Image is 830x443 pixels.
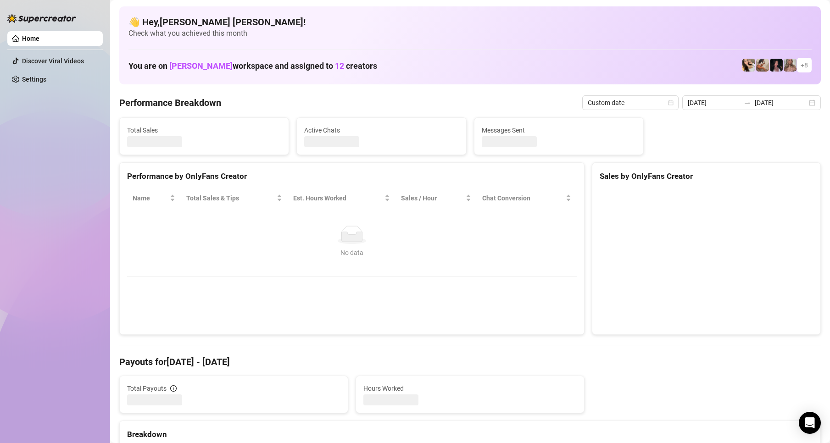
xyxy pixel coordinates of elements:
a: Discover Viral Videos [22,57,84,65]
span: swap-right [744,99,751,106]
span: Name [133,193,168,203]
span: Sales / Hour [401,193,464,203]
span: 12 [335,61,344,71]
div: Est. Hours Worked [293,193,382,203]
span: Chat Conversion [482,193,564,203]
span: Total Payouts [127,383,167,393]
span: + 8 [801,60,808,70]
span: calendar [668,100,674,105]
th: Total Sales & Tips [181,189,288,207]
input: Start date [688,98,740,108]
span: Check what you achieved this month [128,28,812,39]
h4: Payouts for [DATE] - [DATE] [119,355,821,368]
span: Hours Worked [363,383,577,393]
img: Avry (@avryjennerfree) [742,59,755,72]
a: Settings [22,76,46,83]
span: Messages Sent [482,125,636,135]
span: to [744,99,751,106]
div: Breakdown [127,428,813,441]
div: Performance by OnlyFans Creator [127,170,577,183]
h4: 👋 Hey, [PERSON_NAME] [PERSON_NAME] ! [128,16,812,28]
th: Name [127,189,181,207]
img: logo-BBDzfeDw.svg [7,14,76,23]
img: Kayla (@kaylathaylababy) [756,59,769,72]
input: End date [755,98,807,108]
th: Chat Conversion [477,189,577,207]
span: Custom date [588,96,673,110]
span: Total Sales & Tips [186,193,275,203]
span: Active Chats [304,125,458,135]
span: Total Sales [127,125,281,135]
h1: You are on workspace and assigned to creators [128,61,377,71]
div: Open Intercom Messenger [799,412,821,434]
div: Sales by OnlyFans Creator [600,170,813,183]
th: Sales / Hour [396,189,477,207]
img: Baby (@babyyyybellaa) [770,59,783,72]
div: No data [136,248,568,258]
img: Kenzie (@dmaxkenz) [784,59,797,72]
span: info-circle [170,385,177,392]
a: Home [22,35,39,42]
h4: Performance Breakdown [119,96,221,109]
span: [PERSON_NAME] [169,61,233,71]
